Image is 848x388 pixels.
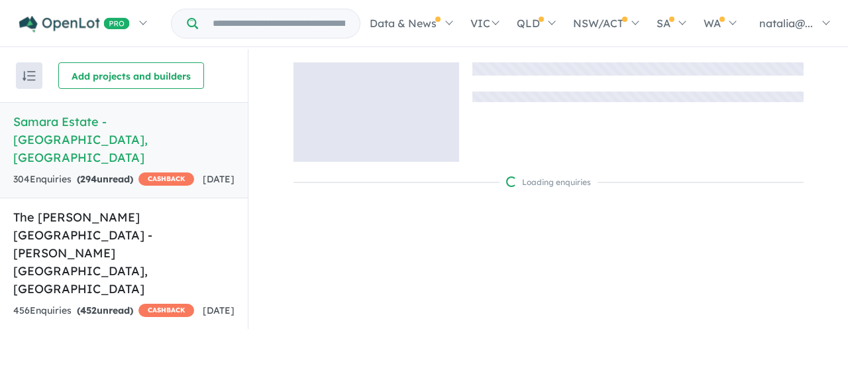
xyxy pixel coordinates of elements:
span: CASHBACK [138,172,194,186]
div: Loading enquiries [506,176,591,189]
img: sort.svg [23,71,36,81]
h5: Samara Estate - [GEOGRAPHIC_DATA] , [GEOGRAPHIC_DATA] [13,113,235,166]
button: Add projects and builders [58,62,204,89]
img: Openlot PRO Logo White [19,16,130,32]
strong: ( unread) [77,173,133,185]
span: [DATE] [203,304,235,316]
div: 456 Enquir ies [13,303,194,319]
input: Try estate name, suburb, builder or developer [201,9,357,38]
span: [DATE] [203,173,235,185]
span: natalia@... [759,17,813,30]
div: 304 Enquir ies [13,172,194,188]
span: CASHBACK [138,304,194,317]
span: 294 [80,173,97,185]
strong: ( unread) [77,304,133,316]
h5: The [PERSON_NAME][GEOGRAPHIC_DATA] - [PERSON_NAME][GEOGRAPHIC_DATA] , [GEOGRAPHIC_DATA] [13,208,235,298]
span: 452 [80,304,97,316]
